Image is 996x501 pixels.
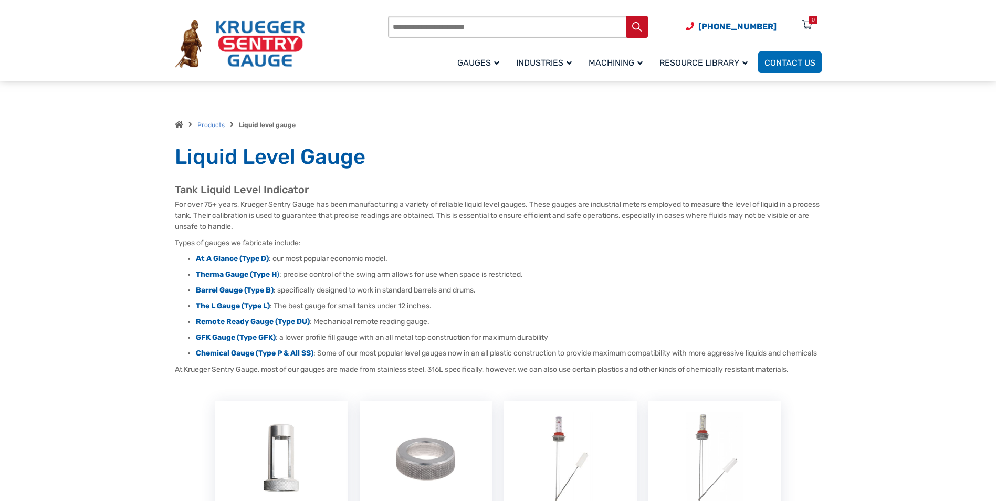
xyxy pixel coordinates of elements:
[457,58,499,68] span: Gauges
[659,58,748,68] span: Resource Library
[196,317,310,326] a: Remote Ready Gauge (Type DU)
[516,58,572,68] span: Industries
[812,16,815,24] div: 0
[196,286,274,295] a: Barrel Gauge (Type B)
[175,144,822,170] h1: Liquid Level Gauge
[196,270,279,279] a: Therma Gauge (Type H)
[196,254,269,263] a: At A Glance (Type D)
[196,301,822,311] li: : The best gauge for small tanks under 12 inches.
[510,50,582,75] a: Industries
[196,285,822,296] li: : specifically designed to work in standard barrels and drums.
[196,301,270,310] a: The L Gauge (Type L)
[653,50,758,75] a: Resource Library
[175,364,822,375] p: At Krueger Sentry Gauge, most of our gauges are made from stainless steel, 316L specifically, how...
[196,333,276,342] a: GFK Gauge (Type GFK)
[451,50,510,75] a: Gauges
[196,332,822,343] li: : a lower profile fill gauge with an all metal top construction for maximum durability
[764,58,815,68] span: Contact Us
[686,20,777,33] a: Phone Number (920) 434-8860
[698,22,777,32] span: [PHONE_NUMBER]
[197,121,225,129] a: Products
[196,269,822,280] li: : precise control of the swing arm allows for use when space is restricted.
[589,58,643,68] span: Machining
[196,349,313,358] a: Chemical Gauge (Type P & All SS)
[758,51,822,73] a: Contact Us
[582,50,653,75] a: Machining
[196,254,822,264] li: : our most popular economic model.
[196,317,822,327] li: : Mechanical remote reading gauge.
[175,237,822,248] p: Types of gauges we fabricate include:
[175,183,822,196] h2: Tank Liquid Level Indicator
[175,199,822,232] p: For over 75+ years, Krueger Sentry Gauge has been manufacturing a variety of reliable liquid leve...
[196,348,822,359] li: : Some of our most popular level gauges now in an all plastic construction to provide maximum com...
[175,20,305,68] img: Krueger Sentry Gauge
[196,270,277,279] strong: Therma Gauge (Type H
[239,121,296,129] strong: Liquid level gauge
